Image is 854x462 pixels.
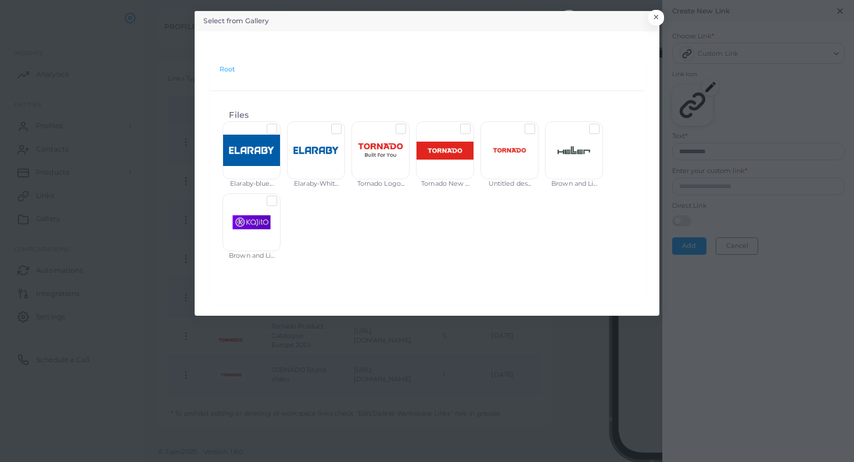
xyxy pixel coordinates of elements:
h4: Files [229,110,625,120]
button: Close [648,10,664,25]
div: Brown and Li... [545,179,603,189]
h5: Select from Gallery [203,16,269,26]
div: Elaraby-Whit... [287,179,345,189]
div: Tornado Logo... [351,179,410,189]
li: Root [220,65,235,74]
div: Elaraby-blue... [223,179,281,189]
div: Tornado New ... [416,179,474,189]
div: Untitled des... [480,179,539,189]
div: Brown and Li... [223,251,281,261]
nav: breadcrumb [220,59,235,81]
